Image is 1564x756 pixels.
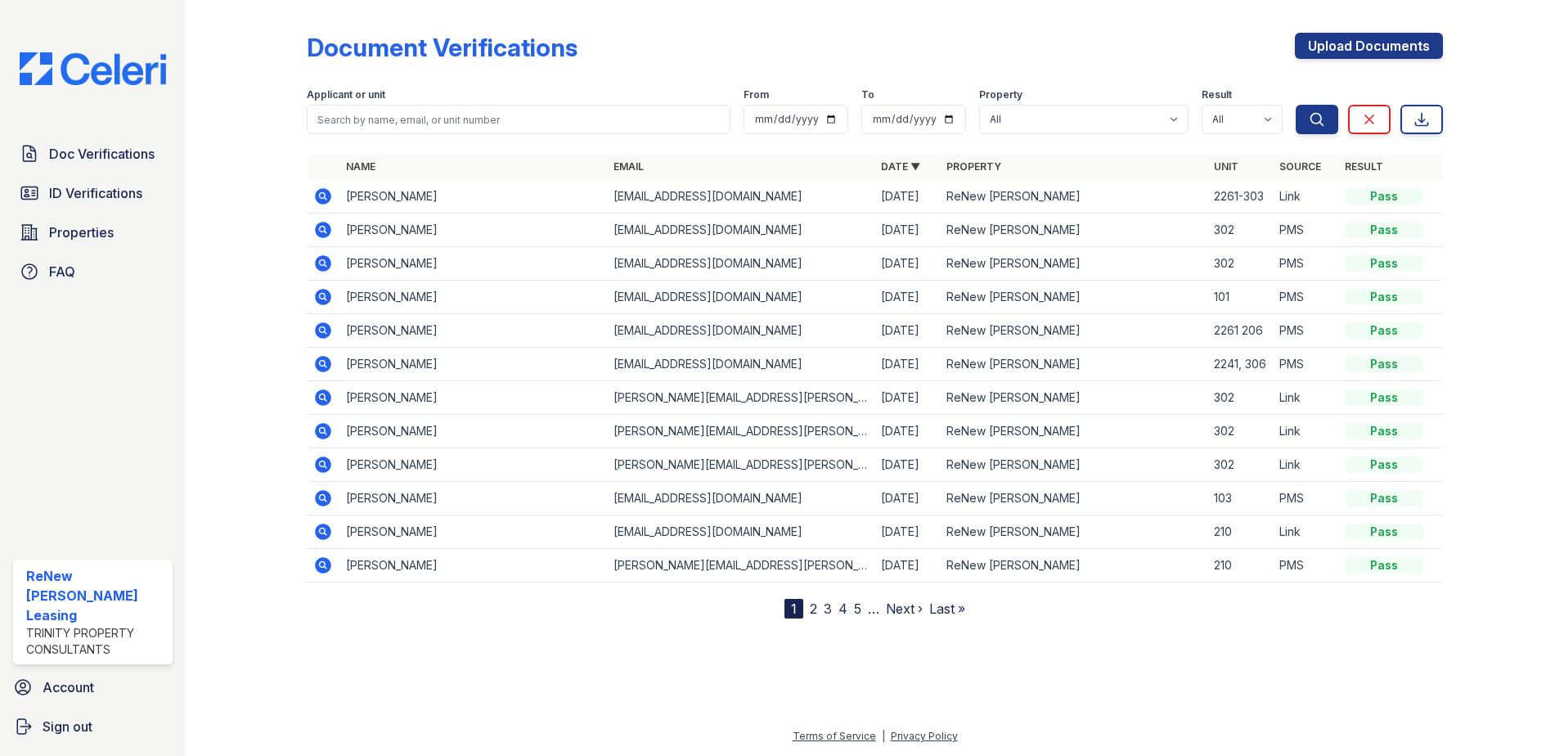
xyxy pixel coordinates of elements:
a: 3 [824,601,832,617]
div: Pass [1345,490,1423,506]
td: [PERSON_NAME][EMAIL_ADDRESS][PERSON_NAME][DOMAIN_NAME] [607,549,874,583]
span: Sign out [43,717,92,736]
a: Unit [1214,160,1238,173]
td: [EMAIL_ADDRESS][DOMAIN_NAME] [607,515,874,549]
span: ID Verifications [49,183,142,203]
td: 103 [1207,482,1273,515]
td: [EMAIL_ADDRESS][DOMAIN_NAME] [607,214,874,247]
span: Properties [49,223,114,242]
div: Pass [1345,457,1423,473]
td: 2261-303 [1207,180,1273,214]
a: Name [346,160,375,173]
div: Pass [1345,389,1423,406]
input: Search by name, email, or unit number [307,105,730,134]
a: Terms of Service [793,730,876,742]
a: Privacy Policy [891,730,958,742]
td: PMS [1273,281,1338,314]
td: 101 [1207,281,1273,314]
div: Pass [1345,557,1423,574]
td: [DATE] [874,549,940,583]
label: Property [979,88,1022,101]
td: 2261 206 [1207,314,1273,348]
td: 210 [1207,515,1273,549]
td: [PERSON_NAME] [339,281,607,314]
a: Result [1345,160,1383,173]
a: FAQ [13,255,173,288]
td: [PERSON_NAME] [339,348,607,381]
div: Pass [1345,356,1423,372]
a: 4 [838,601,847,617]
div: Document Verifications [307,33,578,62]
td: Link [1273,381,1338,415]
td: 302 [1207,448,1273,482]
td: PMS [1273,482,1338,515]
td: [PERSON_NAME][EMAIL_ADDRESS][PERSON_NAME][DOMAIN_NAME] [607,448,874,482]
td: [DATE] [874,281,940,314]
td: [PERSON_NAME] [339,180,607,214]
a: 5 [854,601,861,617]
td: ReNew [PERSON_NAME] [940,381,1207,415]
label: Result [1202,88,1232,101]
div: 1 [784,599,803,619]
td: [PERSON_NAME] [339,415,607,448]
td: 302 [1207,415,1273,448]
td: ReNew [PERSON_NAME] [940,314,1207,348]
td: [DATE] [874,415,940,448]
td: [PERSON_NAME][EMAIL_ADDRESS][PERSON_NAME][DOMAIN_NAME] [607,381,874,415]
td: ReNew [PERSON_NAME] [940,415,1207,448]
td: [DATE] [874,515,940,549]
td: ReNew [PERSON_NAME] [940,348,1207,381]
td: [DATE] [874,348,940,381]
td: [EMAIL_ADDRESS][DOMAIN_NAME] [607,314,874,348]
td: PMS [1273,348,1338,381]
span: Doc Verifications [49,144,155,164]
a: Sign out [7,710,179,743]
span: FAQ [49,262,75,281]
label: To [861,88,874,101]
label: From [744,88,769,101]
td: ReNew [PERSON_NAME] [940,448,1207,482]
td: PMS [1273,247,1338,281]
td: [EMAIL_ADDRESS][DOMAIN_NAME] [607,348,874,381]
td: ReNew [PERSON_NAME] [940,180,1207,214]
a: Upload Documents [1295,33,1443,59]
td: ReNew [PERSON_NAME] [940,549,1207,583]
span: … [868,599,879,619]
span: Account [43,677,94,697]
td: 2241, 306 [1207,348,1273,381]
td: Link [1273,448,1338,482]
td: 210 [1207,549,1273,583]
td: 302 [1207,214,1273,247]
div: | [882,730,885,742]
a: Doc Verifications [13,137,173,170]
td: [EMAIL_ADDRESS][DOMAIN_NAME] [607,281,874,314]
td: [PERSON_NAME][EMAIL_ADDRESS][PERSON_NAME][DOMAIN_NAME] [607,415,874,448]
td: ReNew [PERSON_NAME] [940,515,1207,549]
td: ReNew [PERSON_NAME] [940,482,1207,515]
td: ReNew [PERSON_NAME] [940,281,1207,314]
td: [DATE] [874,247,940,281]
td: [DATE] [874,180,940,214]
div: Pass [1345,255,1423,272]
td: [PERSON_NAME] [339,482,607,515]
a: 2 [810,601,817,617]
td: [DATE] [874,214,940,247]
a: ID Verifications [13,177,173,209]
label: Applicant or unit [307,88,385,101]
td: [PERSON_NAME] [339,515,607,549]
div: Trinity Property Consultants [26,625,166,658]
td: Link [1273,180,1338,214]
td: [PERSON_NAME] [339,247,607,281]
a: Email [613,160,644,173]
div: Pass [1345,188,1423,205]
td: ReNew [PERSON_NAME] [940,247,1207,281]
div: Pass [1345,322,1423,339]
td: PMS [1273,549,1338,583]
div: Pass [1345,524,1423,540]
td: [PERSON_NAME] [339,448,607,482]
a: Properties [13,216,173,249]
div: ReNew [PERSON_NAME] Leasing [26,566,166,625]
td: [PERSON_NAME] [339,214,607,247]
td: [DATE] [874,448,940,482]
